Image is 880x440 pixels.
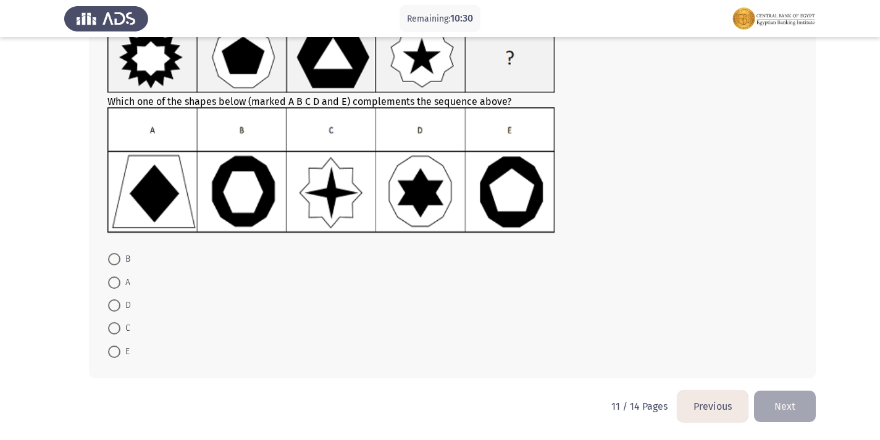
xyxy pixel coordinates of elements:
[120,275,130,290] span: A
[677,391,748,422] button: load previous page
[107,107,555,233] img: UkFYMDA4NkJfdXBkYXRlZF9DQVRfMjAyMS5wbmcxNjIyMDMzMDM0MDMy.png
[611,401,668,412] p: 11 / 14 Pages
[450,12,473,24] span: 10:30
[120,298,131,313] span: D
[107,22,555,93] img: UkFYMDA4NkFfQ0FUXzIwMjEucG5nMTYyMjAzMjk5NTY0Mw==.png
[754,391,816,422] button: load next page
[120,344,130,359] span: E
[107,22,797,236] div: Which one of the shapes below (marked A B C D and E) complements the sequence above?
[64,1,148,36] img: Assess Talent Management logo
[120,321,130,336] span: C
[732,1,816,36] img: Assessment logo of FOCUS Assessment 3 Modules EN
[407,11,473,27] p: Remaining:
[120,252,130,267] span: B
